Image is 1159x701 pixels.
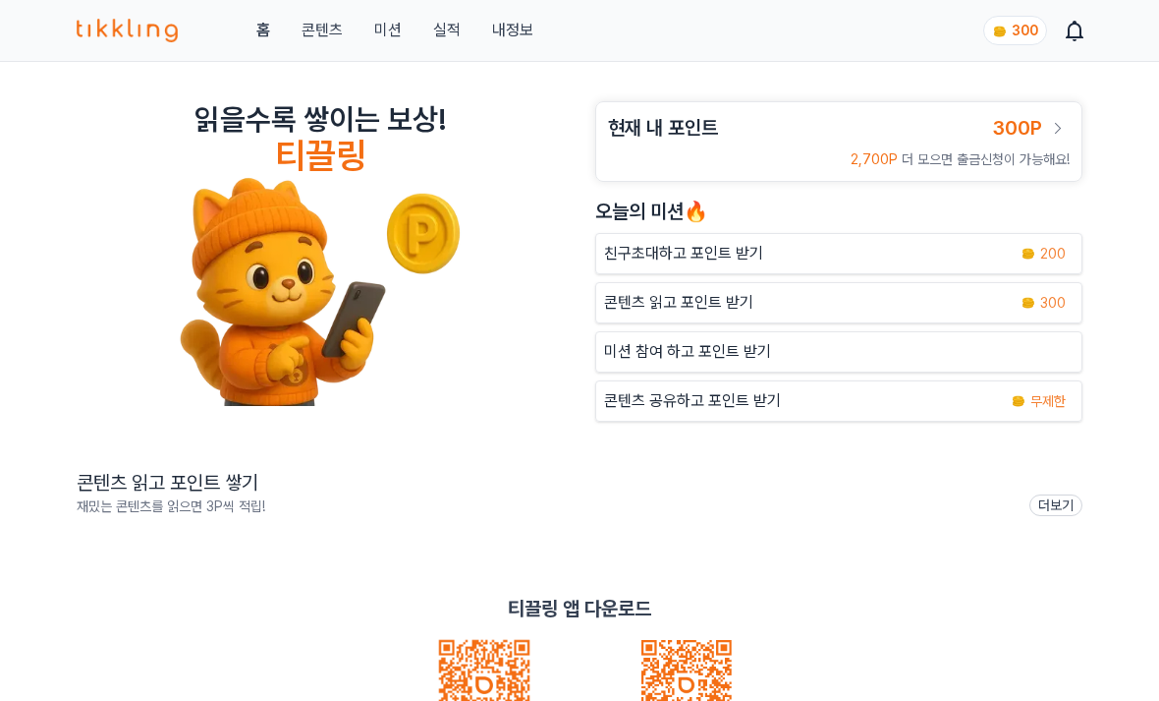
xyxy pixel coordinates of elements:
[77,497,265,516] p: 재밌는 콘텐츠를 읽으면 3P씩 적립!
[179,176,462,406] img: tikkling_character
[1021,295,1036,311] img: coin
[374,19,402,42] button: 미션
[492,19,533,42] a: 내정보
[595,233,1082,274] button: 친구초대하고 포인트 받기 coin 200
[77,19,178,42] img: 티끌링
[595,198,1082,225] h2: 오늘의 미션🔥
[1021,246,1036,262] img: coin
[608,114,718,142] h3: 현재 내 포인트
[1040,244,1066,263] span: 200
[1030,391,1066,411] span: 무제한
[902,151,1070,167] span: 더 모으면 출금신청이 가능해요!
[433,19,461,42] a: 실적
[508,595,651,622] p: 티끌링 앱 다운로드
[595,282,1082,323] a: 콘텐츠 읽고 포인트 받기 coin 300
[604,291,753,315] p: 콘텐츠 읽고 포인트 받기
[851,151,898,167] span: 2,700P
[604,340,771,364] p: 미션 참여 하고 포인트 받기
[992,114,1070,142] a: 300P
[992,24,1008,39] img: coin
[983,16,1043,45] a: coin 300
[1012,23,1038,38] span: 300
[77,469,265,497] h2: 콘텐츠 읽고 포인트 쌓기
[275,137,366,176] h4: 티끌링
[604,389,781,413] p: 콘텐츠 공유하고 포인트 받기
[194,101,446,137] h2: 읽을수록 쌓이는 보상!
[992,116,1042,140] span: 300P
[302,19,343,42] a: 콘텐츠
[1040,293,1066,313] span: 300
[256,19,270,42] a: 홈
[1029,495,1082,516] a: 더보기
[604,242,763,265] p: 친구초대하고 포인트 받기
[595,331,1082,373] button: 미션 참여 하고 포인트 받기
[595,380,1082,422] a: 콘텐츠 공유하고 포인트 받기 coin 무제한
[1011,393,1026,409] img: coin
